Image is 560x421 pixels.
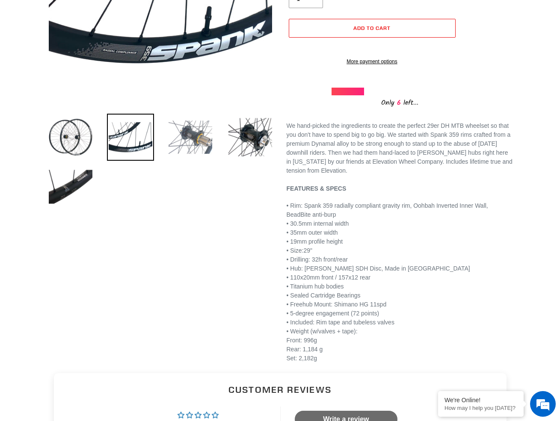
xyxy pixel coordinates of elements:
[287,185,347,192] strong: FEATURES & SPECS
[287,283,344,290] span: • Titanium hub bodies
[227,114,274,161] img: Load image into Gallery viewer, Custom Spank + Hadley DH 29er Wheelset
[287,319,394,326] span: • Included: Rim tape and tubeless valves
[9,47,22,60] div: Navigation go back
[287,354,513,363] div: Set: 2,182g
[287,201,513,228] div: • 30.5mm internal width
[287,237,513,246] div: • 19mm profile height
[287,301,387,308] span: • Freehub Mount: Shimano HG 11spd
[287,256,348,263] span: • Drilling: 32h front/rear
[332,95,468,109] div: Only left...
[27,43,49,64] img: d_696896380_company_1647369064580_696896380
[287,247,304,254] span: • Size:
[287,265,470,272] span: • Hub: [PERSON_NAME] SDH Disc, Made in [GEOGRAPHIC_DATA]
[107,114,154,161] img: Load image into Gallery viewer, Custom Spank + Hadley DH 29er Wheelset
[178,410,251,420] div: Average rating is 0.00 stars
[167,114,214,161] img: Load image into Gallery viewer, Custom Spank + Hadley DH 29er Wheelset
[4,233,163,263] textarea: Type your message and hit 'Enter'
[61,383,500,396] h2: Customer Reviews
[353,25,391,31] span: Add to cart
[47,114,94,161] img: Load image into Gallery viewer, Custom Spank + Hadley DH 29er Wheelset
[287,202,488,218] span: • Rim: Spank 359 r
[287,292,361,299] span: • Sealed Cartridge Bearings
[287,121,513,193] p: We hand-picked the ingredients to create the perfect 29er DH MTB wheelset so that you don't have ...
[57,48,157,59] div: Chat with us now
[287,327,513,363] div: w/valves + tape):
[444,397,517,403] div: We're Online!
[287,228,513,237] div: • 35mm outer width
[287,310,379,317] span: • 5-degree engagement (72 points)
[287,202,488,218] span: adially compliant gravity rim, Oohbah Inverted Inner Wall, BeadBite anti-burp
[287,246,513,255] div: 29"
[50,108,118,194] span: We're online!
[287,274,370,281] span: • 110x20mm front / 157x12 rear
[394,97,403,108] span: 6
[47,163,94,210] img: Load image into Gallery viewer, Custom Spank + Hadley DH 29er Wheelset
[287,328,313,335] span: • Weight (
[444,405,517,411] p: How may I help you today?
[289,19,456,38] button: Add to cart
[140,4,161,25] div: Minimize live chat window
[287,336,513,354] div: Front: 996g Rear: 1,184 g
[289,58,456,65] a: More payment options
